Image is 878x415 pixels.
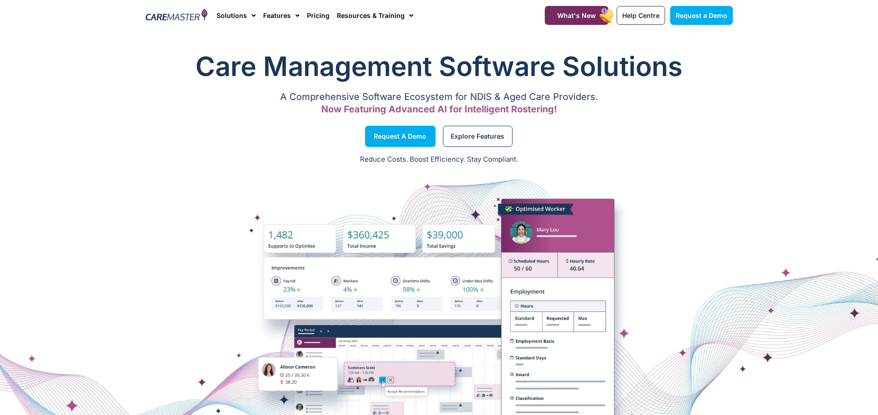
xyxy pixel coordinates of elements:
[146,48,733,85] h1: Care Management Software Solutions
[146,94,733,100] p: A Comprehensive Software Ecosystem for NDIS & Aged Care Providers.
[374,134,426,139] span: Request a Demo
[146,9,208,23] img: CareMaster Logo
[321,104,557,115] span: Now Featuring Advanced AI for Intelligent Rostering!
[557,12,596,19] span: What's New
[6,154,872,165] p: Reduce Costs. Boost Efficiency. Stay Compliant.
[443,126,513,147] a: Explore Features
[676,12,727,19] span: Request a Demo
[622,12,660,19] span: Help Centre
[617,6,665,25] a: Help Centre
[545,6,608,25] a: What's New
[670,6,733,25] a: Request a Demo
[451,134,504,139] span: Explore Features
[365,126,436,147] a: Request a Demo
